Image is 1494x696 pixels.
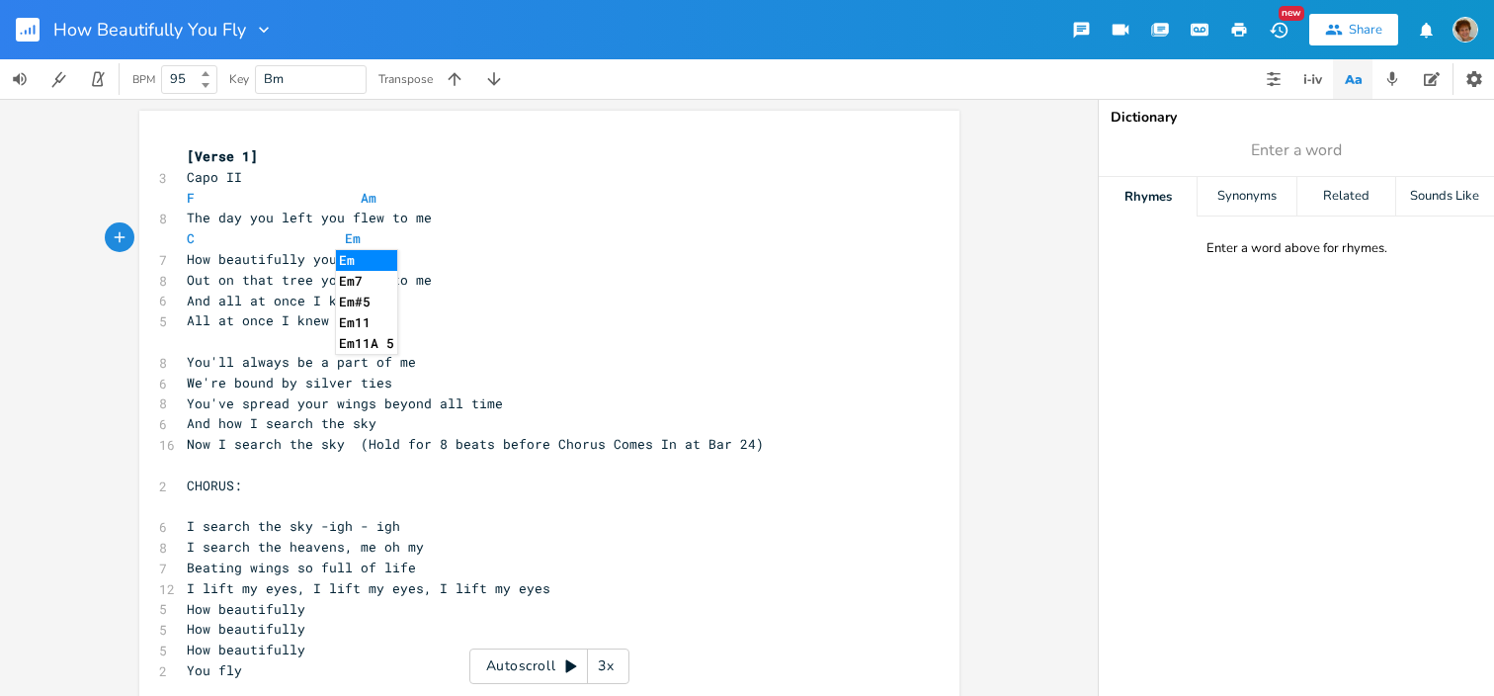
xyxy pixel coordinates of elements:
div: Share [1349,21,1382,39]
span: I search the heavens, me oh my [187,538,424,556]
span: And how I search the sky [187,414,376,432]
span: C [187,229,195,247]
span: Out on that tree you sang to me [187,271,432,289]
div: Transpose [378,73,433,85]
span: Beating wings so full of life [187,559,416,576]
span: F [187,189,195,207]
span: How beautifully [187,600,305,618]
span: Em [345,229,361,247]
span: And all at once I knew [187,292,361,309]
div: BPM [132,74,155,85]
span: How beautifully [187,620,305,638]
img: scohenmusic [1452,17,1478,43]
span: The day you left you flew to me [187,209,432,226]
li: Em11 [336,312,397,333]
span: All at once I knew [187,311,329,329]
div: New [1279,6,1304,21]
li: Em [336,250,397,271]
span: [Verse 1] [187,147,258,165]
span: Am [361,189,376,207]
div: Related [1297,177,1395,217]
span: I search the sky -igh - igh [187,517,400,535]
span: I lift my eyes, I lift my eyes, I lift my eyes [187,579,550,597]
div: Sounds Like [1396,177,1494,217]
div: Key [229,73,249,85]
span: Bm [264,70,284,88]
span: You've spread your wings beyond all time [187,394,503,412]
span: You'll always be a part of me [187,353,416,371]
div: Rhymes [1099,177,1197,217]
button: Share [1309,14,1398,45]
li: Em11A 5 [336,333,397,354]
span: Capo II [187,168,242,186]
div: Enter a word above for rhymes. [1206,240,1387,257]
span: How Beautifully You Fly [53,21,246,39]
span: You fly [187,661,242,679]
li: Em7 [336,271,397,292]
span: How beautifully you flew [187,250,376,268]
span: How beautifully [187,641,305,658]
span: CHORUS: [187,477,242,494]
span: We're bound by silver ties [187,374,392,391]
div: Autoscroll [469,649,629,684]
li: Em#5 [336,292,397,312]
span: Now I search the sky (Hold for 8 beats before Chorus Comes In at Bar 24) [187,435,764,453]
button: New [1259,12,1298,47]
div: Synonyms [1198,177,1295,217]
div: 3x [588,649,623,684]
div: Dictionary [1111,111,1482,125]
span: Enter a word [1251,139,1342,162]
